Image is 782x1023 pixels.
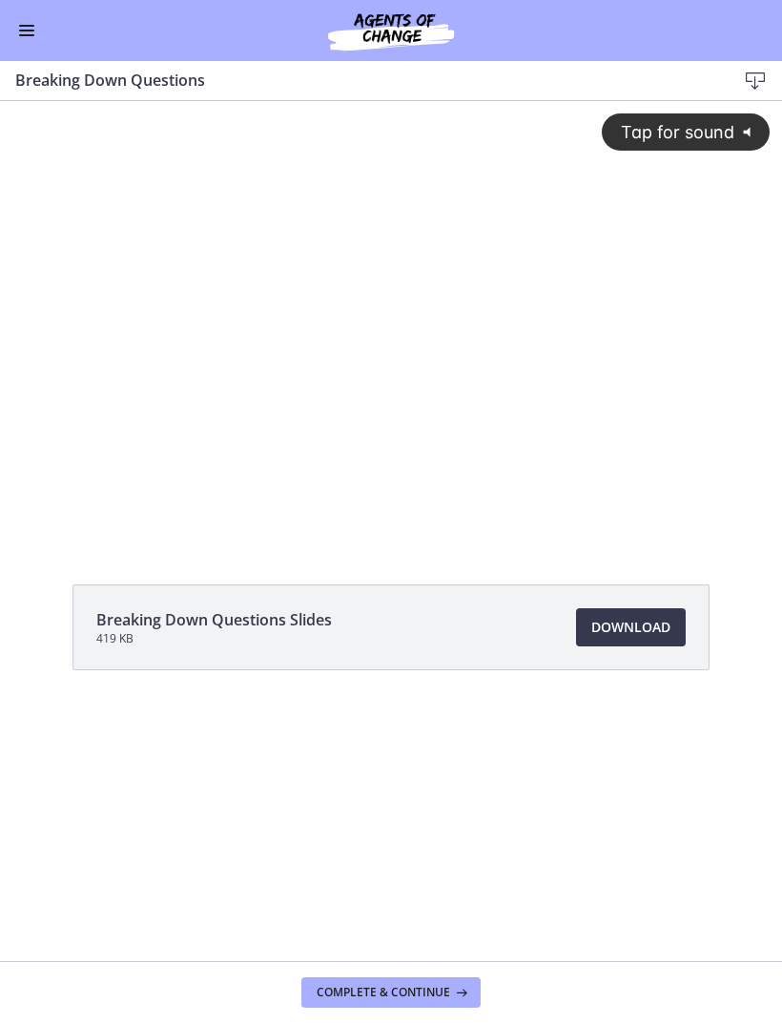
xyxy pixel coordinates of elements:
[317,985,450,1000] span: Complete & continue
[301,977,481,1008] button: Complete & continue
[602,12,770,50] button: Tap for sound
[96,608,332,631] span: Breaking Down Questions Slides
[15,19,38,42] button: Enable menu
[576,608,686,646] a: Download
[604,21,734,41] span: Tap for sound
[15,69,706,92] h3: Breaking Down Questions
[277,8,505,53] img: Agents of Change
[96,631,332,646] span: 419 KB
[591,616,670,639] span: Download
